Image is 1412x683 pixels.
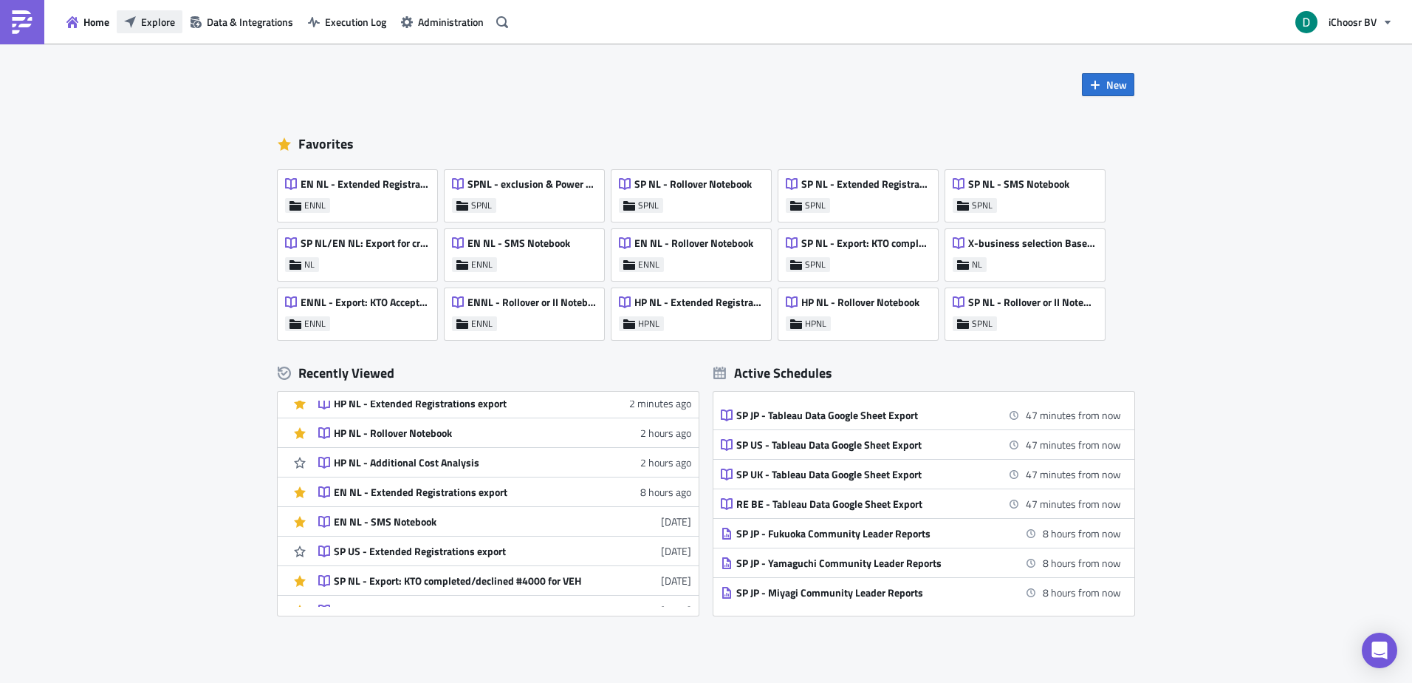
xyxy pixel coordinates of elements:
[638,318,659,330] span: HPNL
[318,596,691,625] a: ENNL - Export: KTO Accepted #4000 for VEH[DATE]
[1106,77,1127,92] span: New
[640,484,691,500] time: 2025-08-26T07:09:28Z
[638,200,659,211] span: SPNL
[801,177,930,191] span: SP NL - Extended Registrations export
[661,514,691,529] time: 2025-08-21T13:12:07Z
[721,460,1121,489] a: SP UK - Tableau Data Google Sheet Export47 minutes from now
[467,237,570,250] span: EN NL - SMS Notebook
[736,409,995,422] div: SP JP - Tableau Data Google Sheet Export
[318,389,691,418] a: HP NL - Extended Registrations export2 minutes ago
[721,548,1121,577] a: SP JP - Yamaguchi Community Leader Reports8 hours from now
[141,14,175,30] span: Explore
[467,296,596,309] span: ENNL - Rollover or II Notebook
[334,604,592,617] div: ENNL - Export: KTO Accepted #4000 for VEH
[805,200,826,211] span: SPNL
[278,222,445,281] a: SP NL/EN NL: Export for cross check with CRM VEHNL
[334,515,592,529] div: EN NL - SMS Notebook
[736,557,995,570] div: SP JP - Yamaguchi Community Leader Reports
[83,14,109,30] span: Home
[1294,10,1319,35] img: Avatar
[182,10,301,33] button: Data & Integrations
[611,281,778,340] a: HP NL - Extended Registrations exportHPNL
[301,10,394,33] button: Execution Log
[394,10,491,33] a: Administration
[736,468,995,481] div: SP UK - Tableau Data Google Sheet Export
[945,222,1112,281] a: X-business selection Base from ENNLNL
[611,222,778,281] a: EN NL - Rollover NotebookENNL
[278,163,445,222] a: EN NL - Extended Registrations exportENNL
[278,281,445,340] a: ENNL - Export: KTO Accepted #4000 for VEHENNL
[1026,437,1121,452] time: 2025-08-26 18:00
[661,573,691,588] time: 2025-08-14T09:16:53Z
[801,296,919,309] span: HP NL - Rollover Notebook
[304,318,326,330] span: ENNL
[1043,555,1121,571] time: 2025-08-27 01:00
[629,395,691,411] time: 2025-08-26T15:10:21Z
[304,200,326,211] span: ENNL
[318,566,691,595] a: SP NL - Export: KTO completed/declined #4000 for VEH[DATE]
[805,259,826,271] span: SPNL
[968,296,1097,309] span: SP NL - Rollover or II Notebook
[334,545,592,558] div: SP US - Extended Registrations export
[713,364,832,381] div: Active Schedules
[445,163,611,222] a: SPNL - exclusion & Power back to grid listSPNL
[634,177,752,191] span: SP NL - Rollover Notebook
[471,318,493,330] span: ENNL
[1026,407,1121,423] time: 2025-08-26 18:00
[945,163,1112,222] a: SP NL - SMS NotebookSPNL
[634,296,763,309] span: HP NL - Extended Registrations export
[1329,14,1377,30] span: iChoosr BV
[736,438,995,452] div: SP US - Tableau Data Google Sheet Export
[736,586,995,599] div: SP JP - Miyagi Community Leader Reports
[972,318,993,330] span: SPNL
[661,543,691,559] time: 2025-08-14T09:25:16Z
[638,259,659,271] span: ENNL
[721,430,1121,459] a: SP US - Tableau Data Google Sheet Export47 minutes from now
[1082,73,1134,96] button: New
[445,222,611,281] a: EN NL - SMS NotebookENNL
[721,489,1121,518] a: RE BE - Tableau Data Google Sheet Export47 minutes from now
[736,527,995,540] div: SP JP - Fukuoka Community Leader Reports
[611,163,778,222] a: SP NL - Rollover NotebookSPNL
[721,578,1121,607] a: SP JP - Miyagi Community Leader Reports8 hours from now
[1286,6,1401,38] button: iChoosr BV
[972,200,993,211] span: SPNL
[318,507,691,536] a: EN NL - SMS Notebook[DATE]
[418,14,484,30] span: Administration
[721,401,1121,429] a: SP JP - Tableau Data Google Sheet Export47 minutes from now
[207,14,293,30] span: Data & Integrations
[640,455,691,470] time: 2025-08-26T12:47:18Z
[945,281,1112,340] a: SP NL - Rollover or II NotebookSPNL
[721,519,1121,548] a: SP JP - Fukuoka Community Leader Reports8 hours from now
[318,478,691,506] a: EN NL - Extended Registrations export8 hours ago
[334,574,592,588] div: SP NL - Export: KTO completed/declined #4000 for VEH
[801,237,930,250] span: SP NL - Export: KTO completed/declined #4000 for VEH
[634,237,753,250] span: EN NL - Rollover Notebook
[318,537,691,565] a: SP US - Extended Registrations export[DATE]
[778,163,945,222] a: SP NL - Extended Registrations exportSPNL
[445,281,611,340] a: ENNL - Rollover or II NotebookENNL
[278,133,1134,155] div: Favorites
[117,10,182,33] button: Explore
[661,602,691,618] time: 2025-08-14T08:06:59Z
[304,259,315,271] span: NL
[1362,633,1397,668] div: Open Intercom Messenger
[301,237,429,250] span: SP NL/EN NL: Export for cross check with CRM VEH
[778,222,945,281] a: SP NL - Export: KTO completed/declined #4000 for VEHSPNL
[334,456,592,469] div: HP NL - Additional Cost Analysis
[59,10,117,33] a: Home
[301,296,429,309] span: ENNL - Export: KTO Accepted #4000 for VEH
[318,448,691,477] a: HP NL - Additional Cost Analysis2 hours ago
[736,497,995,511] div: RE BE - Tableau Data Google Sheet Export
[334,397,592,410] div: HP NL - Extended Registrations export
[278,362,699,384] div: Recently Viewed
[968,237,1097,250] span: X-business selection Base from ENNL
[471,259,493,271] span: ENNL
[972,259,982,271] span: NL
[640,425,691,441] time: 2025-08-26T13:35:37Z
[968,177,1069,191] span: SP NL - SMS Notebook
[1026,466,1121,482] time: 2025-08-26 18:00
